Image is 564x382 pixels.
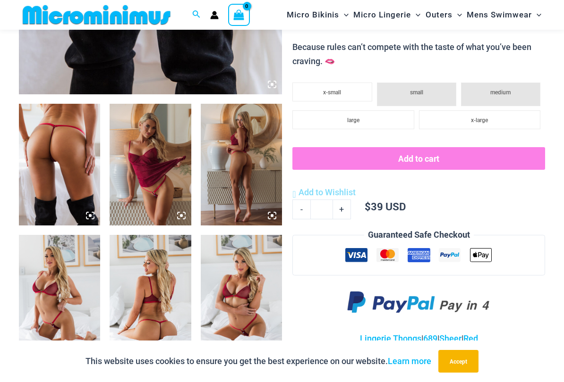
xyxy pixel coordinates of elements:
a: Red [463,333,478,343]
span: small [410,89,423,96]
a: OutersMenu ToggleMenu Toggle [423,3,464,27]
a: Sheer [439,333,461,343]
li: medium [461,83,540,106]
span: Menu Toggle [339,3,349,27]
img: Guilty Pleasures Red 1045 Bra 689 Micro [110,235,191,357]
a: 689 [423,333,437,343]
img: MM SHOP LOGO FLAT [19,4,174,25]
p: | | | [292,332,545,346]
img: Guilty Pleasures Red 689 Micro [19,104,100,225]
span: medium [490,89,511,96]
a: Micro BikinisMenu ToggleMenu Toggle [284,3,351,27]
a: Add to Wishlist [292,185,355,199]
a: Account icon link [210,11,219,19]
li: x-large [419,110,540,129]
span: Menu Toggle [411,3,420,27]
img: Guilty Pleasures Red 1260 Slip 689 Micro [201,104,282,225]
span: Outers [426,3,453,27]
bdi: 39 USD [365,199,406,213]
span: Add to Wishlist [299,187,356,197]
span: x-large [471,117,488,124]
img: Guilty Pleasures Red 1260 Slip 689 Micro [110,104,191,225]
a: Learn more [388,356,431,366]
span: Menu Toggle [532,3,541,27]
p: This website uses cookies to ensure you get the best experience on our website. [85,354,431,368]
span: Mens Swimwear [467,3,532,27]
span: large [347,117,359,124]
img: Guilty Pleasures Red 1045 Bra 689 Micro [201,235,282,357]
a: Micro LingerieMenu ToggleMenu Toggle [351,3,423,27]
span: Micro Lingerie [353,3,411,27]
button: Add to cart [292,147,545,170]
li: small [377,83,456,106]
a: - [292,199,310,219]
span: Micro Bikinis [287,3,339,27]
a: Mens SwimwearMenu ToggleMenu Toggle [464,3,544,27]
a: View Shopping Cart, empty [228,4,250,25]
button: Accept [438,350,479,373]
legend: Guaranteed Safe Checkout [364,228,474,242]
a: Search icon link [192,9,201,21]
img: Guilty Pleasures Red 1045 Bra 689 Micro [19,235,100,357]
span: $ [365,199,371,213]
a: Lingerie Thongs [360,333,421,343]
li: x-small [292,83,372,101]
li: large [292,110,414,129]
nav: Site Navigation [283,1,545,28]
a: + [333,199,351,219]
span: x-small [323,89,341,96]
input: Product quantity [310,199,333,219]
span: Menu Toggle [453,3,462,27]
